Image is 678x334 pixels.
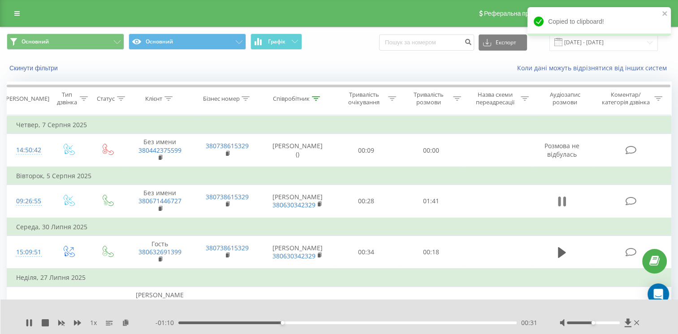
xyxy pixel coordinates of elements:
[398,287,463,328] td: 00:15
[126,236,194,269] td: Гость
[600,91,652,106] div: Коментар/категорія дзвінка
[16,193,39,210] div: 09:26:55
[16,244,39,261] div: 15:09:51
[281,321,284,325] div: Accessibility label
[379,34,474,51] input: Пошук за номером
[206,299,249,307] a: 380732302580
[272,201,315,209] a: 380630342329
[527,7,671,36] div: Copied to clipboard!
[261,185,334,218] td: [PERSON_NAME]
[7,64,62,72] button: Скинути фільтри
[145,95,162,103] div: Клієнт
[334,236,399,269] td: 00:34
[126,134,194,167] td: Без имени
[56,91,78,106] div: Тип дзвінка
[206,141,249,150] a: 380738615329
[648,283,669,305] div: Open Intercom Messenger
[22,38,49,45] span: Основний
[261,134,334,167] td: [PERSON_NAME] ()
[7,269,671,287] td: Неділя, 27 Липня 2025
[97,95,115,103] div: Статус
[126,287,194,328] td: [PERSON_NAME]
[398,185,463,218] td: 01:41
[203,95,239,103] div: Бізнес номер
[592,321,595,325] div: Accessibility label
[129,34,246,50] button: Основний
[250,34,302,50] button: Графік
[206,193,249,201] a: 380738615329
[544,141,579,158] span: Розмова не відбулась
[479,34,527,51] button: Експорт
[539,91,591,106] div: Аудіозапис розмови
[521,318,537,327] span: 00:31
[398,236,463,269] td: 00:18
[126,185,194,218] td: Без имени
[662,10,668,18] button: close
[138,197,181,205] a: 380671446727
[16,298,39,316] div: 14:21:35
[206,244,249,252] a: 380738615329
[273,95,310,103] div: Співробітник
[7,218,671,236] td: Середа, 30 Липня 2025
[7,167,671,185] td: Вівторок, 5 Серпня 2025
[138,248,181,256] a: 380632691399
[272,252,315,260] a: 380630342329
[406,91,451,106] div: Тривалість розмови
[484,10,550,17] span: Реферальна програма
[155,318,178,327] span: - 01:10
[471,91,518,106] div: Назва схеми переадресації
[138,146,181,154] a: 380442375599
[334,134,399,167] td: 00:09
[398,134,463,167] td: 00:00
[90,318,97,327] span: 1 x
[261,287,334,328] td: [PERSON_NAME]
[16,141,39,159] div: 14:50:42
[334,185,399,218] td: 00:28
[342,91,386,106] div: Тривалість очікування
[4,95,49,103] div: [PERSON_NAME]
[334,287,399,328] td: 00:21
[463,287,531,328] td: MOOD
[268,39,285,45] span: Графік
[517,64,671,72] a: Коли дані можуть відрізнятися вiд інших систем
[7,116,671,134] td: Четвер, 7 Серпня 2025
[7,34,124,50] button: Основний
[261,236,334,269] td: [PERSON_NAME]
